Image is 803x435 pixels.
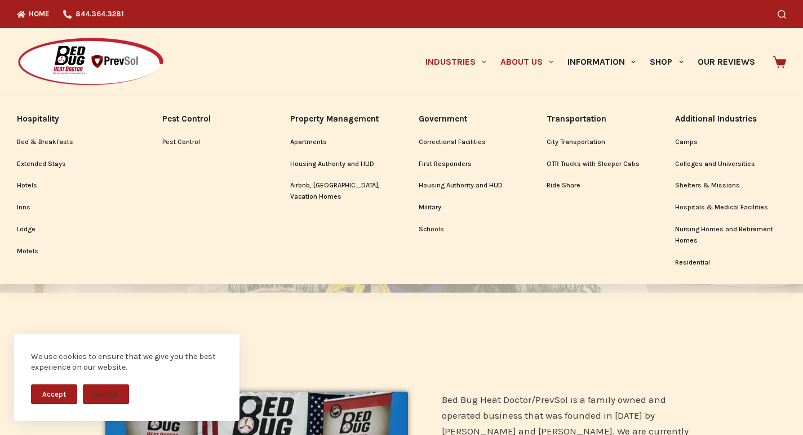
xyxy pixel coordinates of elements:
[17,197,128,218] a: Inns
[9,5,43,38] button: Open LiveChat chat widget
[419,154,513,175] a: First Responders
[419,197,513,218] a: Military
[290,154,384,175] a: Housing Authority and HUD
[31,351,223,373] div: We use cookies to ensure that we give you the best experience on our website.
[675,252,787,273] a: Residential
[419,175,513,196] a: Housing Authority and HUD
[675,107,787,131] a: Additional Industries
[290,175,384,208] a: Airbnb, [GEOGRAPHIC_DATA], Vacation Homes
[290,132,384,153] a: Apartments
[418,28,762,96] nav: Primary
[17,132,128,153] a: Bed & Breakfasts
[419,107,513,131] a: Government
[690,28,762,96] a: Our Reviews
[547,175,641,196] a: Ride Share
[643,28,690,96] a: Shop
[419,132,513,153] a: Correctional Facilities
[290,107,384,131] a: Property Management
[675,132,787,153] a: Camps
[675,154,787,175] a: Colleges and Universities
[17,37,165,87] img: Prevsol/Bed Bug Heat Doctor
[17,175,128,196] a: Hotels
[83,384,129,404] button: Decline
[17,241,128,262] a: Motels
[31,384,77,404] button: Accept
[493,28,560,96] a: About Us
[675,175,787,196] a: Shelters & Missions
[675,219,787,252] a: Nursing Homes and Retirement Homes
[547,154,641,175] a: OTR Trucks with Sleeper Cabs
[162,132,256,153] a: Pest Control
[419,219,513,240] a: Schools
[561,28,643,96] a: Information
[547,107,641,131] a: Transportation
[675,197,787,218] a: Hospitals & Medical Facilities
[17,154,128,175] a: Extended Stays
[547,132,641,153] a: City Transportation
[17,219,128,240] a: Lodge
[17,107,128,131] a: Hospitality
[418,28,493,96] a: Industries
[778,10,786,19] button: Search
[162,107,256,131] a: Pest Control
